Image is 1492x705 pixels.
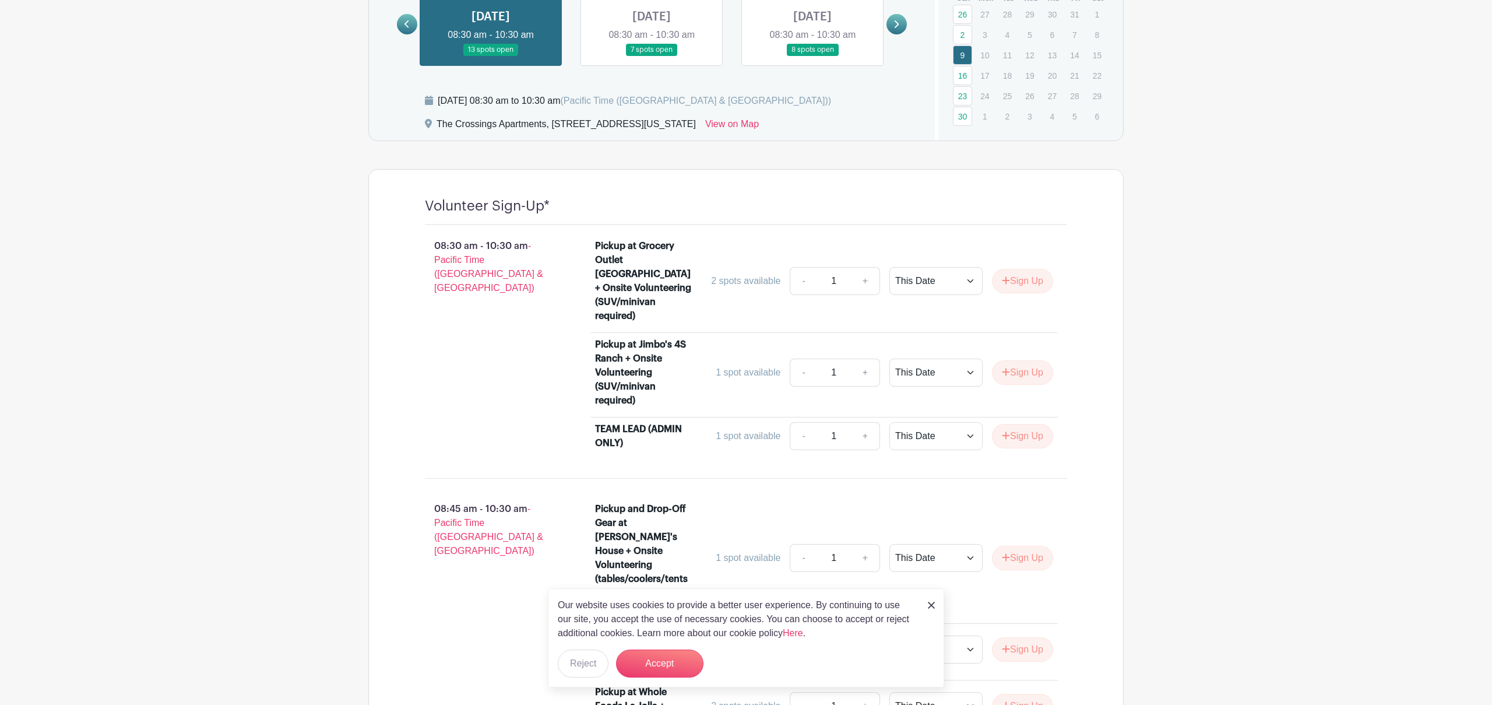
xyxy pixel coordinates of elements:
a: Here [783,628,803,638]
p: 18 [998,66,1017,85]
button: Sign Up [992,424,1053,448]
a: 30 [953,107,972,126]
div: [DATE] 08:30 am to 10:30 am [438,94,831,108]
a: 9 [953,45,972,65]
button: Sign Up [992,546,1053,570]
a: + [851,544,880,572]
span: - Pacific Time ([GEOGRAPHIC_DATA] & [GEOGRAPHIC_DATA]) [434,241,543,293]
p: 3 [1020,107,1039,125]
a: - [790,544,817,572]
p: 13 [1043,46,1062,64]
p: 28 [998,5,1017,23]
p: 15 [1088,46,1107,64]
button: Sign Up [992,269,1053,293]
p: 6 [1043,26,1062,44]
p: 26 [1020,87,1039,105]
img: close_button-5f87c8562297e5c2d7936805f587ecaba9071eb48480494691a3f1689db116b3.svg [928,602,935,609]
a: View on Map [705,117,759,136]
p: 1 [975,107,994,125]
a: 2 [953,25,972,44]
div: TEAM LEAD (ADMIN ONLY) [595,422,696,450]
p: 4 [1043,107,1062,125]
a: 26 [953,5,972,24]
p: 14 [1065,46,1084,64]
p: 28 [1065,87,1084,105]
div: Pickup at Grocery Outlet [GEOGRAPHIC_DATA] + Onsite Volunteering (SUV/minivan required) [595,239,696,323]
a: + [851,359,880,387]
div: Pickup at Jimbo's 4S Ranch + Onsite Volunteering (SUV/minivan required) [595,338,696,408]
p: 30 [1043,5,1062,23]
a: 23 [953,86,972,106]
p: 4 [998,26,1017,44]
p: 5 [1020,26,1039,44]
p: 5 [1065,107,1084,125]
p: 8 [1088,26,1107,44]
div: 1 spot available [716,551,780,565]
p: 19 [1020,66,1039,85]
p: 12 [1020,46,1039,64]
p: 2 [998,107,1017,125]
p: 22 [1088,66,1107,85]
a: - [790,267,817,295]
p: 29 [1020,5,1039,23]
div: The Crossings Apartments, [STREET_ADDRESS][US_STATE] [437,117,696,136]
button: Reject [558,650,608,678]
p: 08:45 am - 10:30 am [406,497,576,563]
p: 1 [1088,5,1107,23]
div: 1 spot available [716,366,780,380]
div: 2 spots available [711,274,780,288]
p: 3 [975,26,994,44]
button: Accept [616,650,703,678]
p: Our website uses cookies to provide a better user experience. By continuing to use our site, you ... [558,598,916,640]
p: 31 [1065,5,1084,23]
p: 7 [1065,26,1084,44]
p: 24 [975,87,994,105]
span: - Pacific Time ([GEOGRAPHIC_DATA] & [GEOGRAPHIC_DATA]) [434,504,543,556]
button: Sign Up [992,637,1053,662]
a: - [790,422,817,450]
span: (Pacific Time ([GEOGRAPHIC_DATA] & [GEOGRAPHIC_DATA])) [560,96,831,106]
p: 11 [998,46,1017,64]
a: - [790,359,817,387]
p: 27 [1043,87,1062,105]
p: 29 [1088,87,1107,105]
p: 08:30 am - 10:30 am [406,234,576,300]
p: 21 [1065,66,1084,85]
p: 10 [975,46,994,64]
div: Pickup and Drop-Off Gear at [PERSON_NAME]'s House + Onsite Volunteering (tables/coolers/tents etc... [595,502,696,614]
button: Sign Up [992,360,1053,385]
p: 20 [1043,66,1062,85]
h4: Volunteer Sign-Up* [425,198,550,215]
a: 16 [953,66,972,85]
a: + [851,422,880,450]
p: 6 [1088,107,1107,125]
div: 1 spot available [716,429,780,443]
p: 17 [975,66,994,85]
p: 27 [975,5,994,23]
a: + [851,267,880,295]
p: 25 [998,87,1017,105]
